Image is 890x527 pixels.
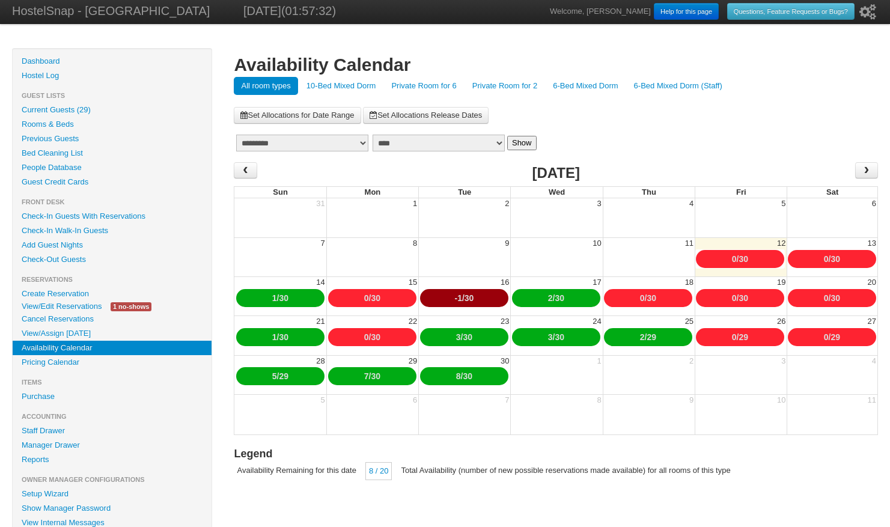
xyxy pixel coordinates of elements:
[780,356,787,367] div: 3
[299,77,383,95] a: 10-Bed Mixed Dorm
[788,328,876,346] div: /
[739,254,749,264] a: 30
[13,487,212,501] a: Setup Wizard
[412,238,418,249] div: 8
[407,316,418,327] div: 22
[788,250,876,268] div: /
[328,367,416,385] div: /
[315,356,326,367] div: 28
[13,287,212,301] a: Create Reservation
[696,328,784,346] div: /
[867,316,877,327] div: 27
[320,238,326,249] div: 7
[420,328,508,346] div: /
[371,293,381,303] a: 30
[596,395,603,406] div: 8
[281,4,336,17] span: (01:57:32)
[596,198,603,209] div: 3
[871,198,877,209] div: 6
[13,224,212,238] a: Check-In Walk-In Guests
[420,367,508,385] div: /
[364,293,369,303] a: 0
[548,332,553,342] a: 3
[510,186,602,198] th: Wed
[647,293,657,303] a: 30
[463,332,473,342] a: 30
[13,146,212,160] a: Bed Cleaning List
[465,293,474,303] a: 30
[236,367,325,385] div: /
[13,69,212,83] a: Hostel Log
[831,332,841,342] a: 29
[272,371,277,381] a: 5
[824,332,829,342] a: 0
[456,371,461,381] a: 8
[420,289,508,307] div: /
[732,293,737,303] a: 0
[688,356,695,367] div: 2
[13,54,212,69] a: Dashboard
[320,395,326,406] div: 5
[647,332,657,342] a: 29
[627,77,730,95] a: 6-Bed Mixed Dorm (Staff)
[326,186,418,198] th: Mon
[512,328,600,346] div: /
[867,277,877,288] div: 20
[328,328,416,346] div: /
[234,107,361,124] a: Set Allocations for Date Range
[654,3,719,20] a: Help for this page
[596,356,603,367] div: 1
[591,316,602,327] div: 24
[463,371,473,381] a: 30
[504,395,510,406] div: 7
[272,332,277,342] a: 1
[871,356,877,367] div: 4
[640,293,645,303] a: 0
[824,254,829,264] a: 0
[371,371,381,381] a: 30
[603,186,695,198] th: Thu
[13,341,212,355] a: Availability Calendar
[695,186,787,198] th: Fri
[604,289,692,307] div: /
[739,293,749,303] a: 30
[13,424,212,438] a: Staff Drawer
[13,103,212,117] a: Current Guests (29)
[499,356,510,367] div: 30
[13,88,212,103] li: Guest Lists
[499,277,510,288] div: 16
[776,277,787,288] div: 19
[507,136,537,150] button: Show
[696,250,784,268] div: /
[867,395,877,406] div: 11
[13,326,212,341] a: View/Assign [DATE]
[234,462,359,479] div: Availability Remaining for this date
[465,77,544,95] a: Private Room for 2
[363,107,489,124] a: Set Allocations Release Dates
[13,252,212,267] a: Check-Out Guests
[688,395,695,406] div: 9
[831,293,841,303] a: 30
[739,332,749,342] a: 29
[776,316,787,327] div: 26
[398,462,733,479] div: Total Availability (number of new possible reservations made available) for all rooms of this type
[234,77,297,95] a: All room types
[732,332,737,342] a: 0
[315,198,326,209] div: 31
[13,272,212,287] li: Reservations
[859,4,876,20] i: Setup Wizard
[640,332,645,342] a: 2
[13,472,212,487] li: Owner Manager Configurations
[555,293,565,303] a: 30
[365,462,392,480] div: 8 / 20
[13,238,212,252] a: Add Guest Nights
[13,312,212,326] a: Cancel Reservations
[499,316,510,327] div: 23
[13,355,212,370] a: Pricing Calendar
[13,452,212,467] a: Reports
[456,332,461,342] a: 3
[776,238,787,249] div: 12
[315,277,326,288] div: 14
[13,195,212,209] li: Front Desk
[727,3,855,20] a: Questions, Feature Requests or Bugs?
